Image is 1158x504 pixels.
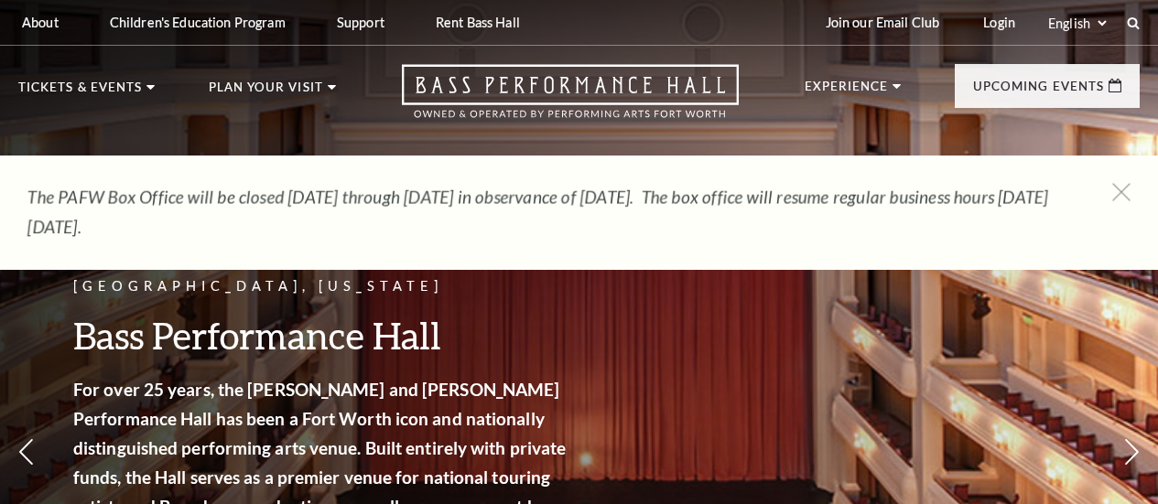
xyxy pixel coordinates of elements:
p: Rent Bass Hall [436,15,520,30]
select: Select: [1044,15,1109,32]
p: Tickets & Events [18,81,142,103]
h3: Bass Performance Hall [73,312,577,359]
p: Upcoming Events [973,80,1104,102]
p: [GEOGRAPHIC_DATA], [US_STATE] [73,275,577,298]
p: Experience [805,80,889,102]
p: Support [337,15,384,30]
p: About [22,15,59,30]
p: Plan Your Visit [209,81,323,103]
p: Children's Education Program [110,15,286,30]
em: The PAFW Box Office will be closed [DATE] through [DATE] in observance of [DATE]. The box office ... [27,187,1048,237]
